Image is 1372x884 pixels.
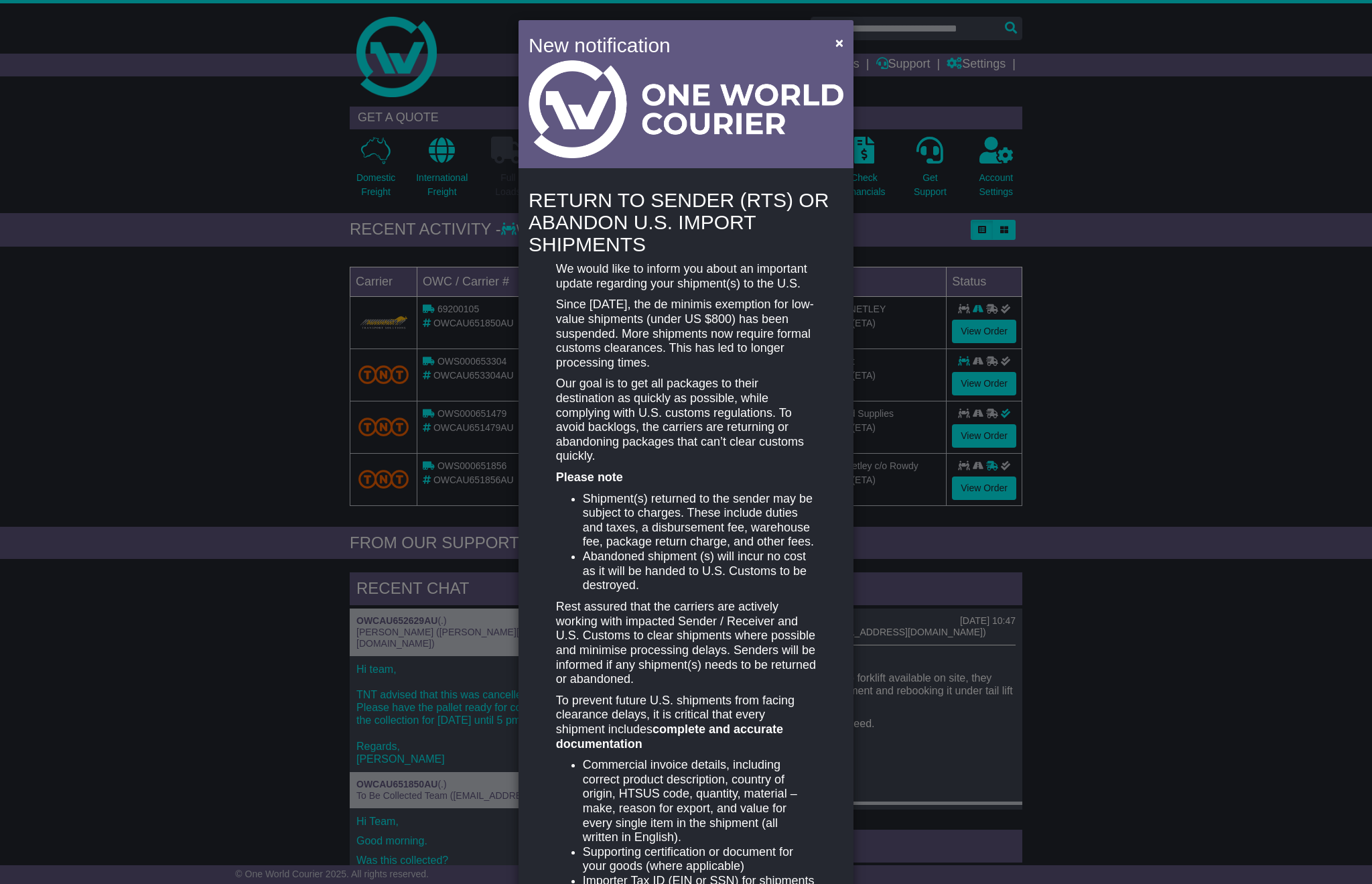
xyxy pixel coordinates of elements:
strong: complete and accurate documentation [556,722,783,751]
p: To prevent future U.S. shipments from facing clearance delays, it is critical that every shipment... [556,694,816,751]
p: Our goal is to get all packages to their destination as quickly as possible, while complying with... [556,377,816,464]
h4: RETURN TO SENDER (RTS) OR ABANDON U.S. IMPORT SHIPMENTS [529,189,843,255]
button: Close [829,29,850,56]
strong: Please note [556,470,623,484]
li: Abandoned shipment (s) will incur no cost as it will be handed to U.S. Customs to be destroyed. [583,550,816,593]
p: Rest assured that the carriers are actively working with impacted Sender / Receiver and U.S. Cust... [556,600,816,687]
span: × [835,35,843,50]
li: Supporting certification or document for your goods (where applicable) [583,845,816,874]
p: Since [DATE], the de minimis exemption for low-value shipments (under US $800) has been suspended... [556,298,816,370]
img: Light [529,60,843,158]
li: Commercial invoice details, including correct product description, country of origin, HTSUS code,... [583,758,816,845]
p: We would like to inform you about an important update regarding your shipment(s) to the U.S. [556,262,816,291]
li: Shipment(s) returned to the sender may be subject to charges. These include duties and taxes, a d... [583,492,816,550]
h4: New notification [529,30,816,60]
